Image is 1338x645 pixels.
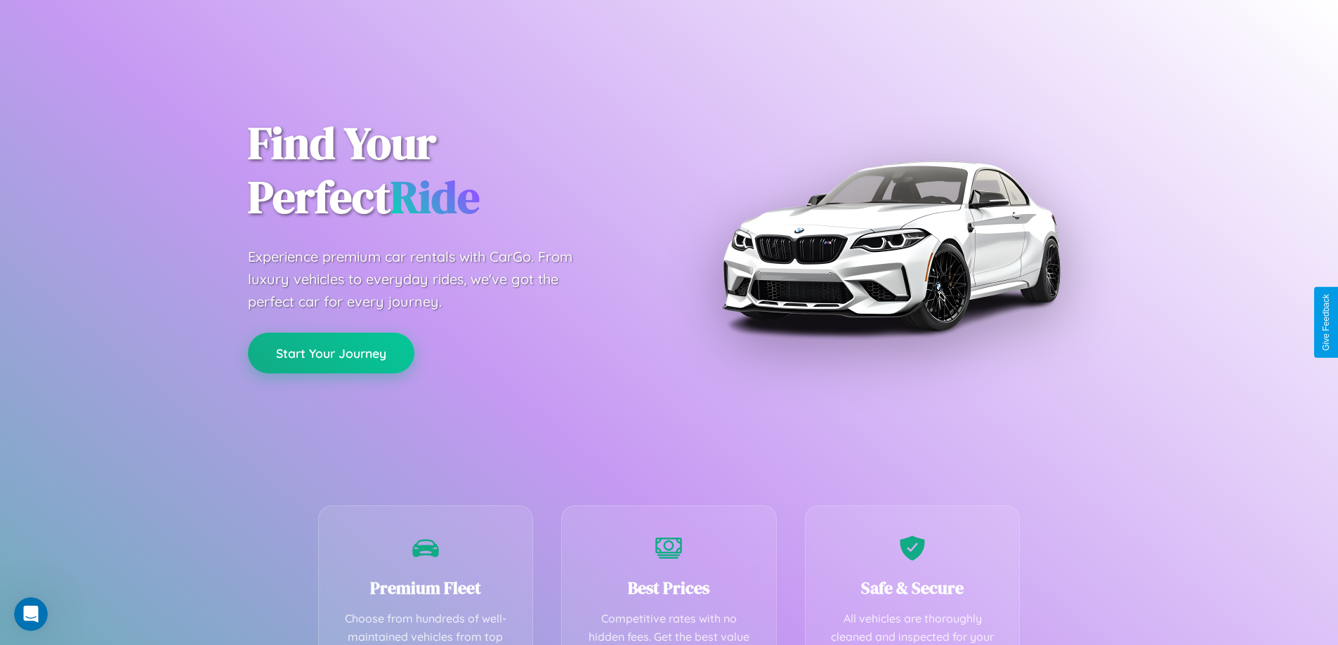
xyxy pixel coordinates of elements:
h3: Premium Fleet [340,576,512,599]
div: Give Feedback [1321,294,1331,351]
h1: Find Your Perfect [248,117,648,225]
iframe: Intercom live chat [14,597,48,631]
span: Ride [391,166,480,227]
button: Start Your Journey [248,333,414,373]
img: Premium BMW car rental vehicle [715,70,1066,421]
p: Experience premium car rentals with CarGo. From luxury vehicles to everyday rides, we've got the ... [248,246,599,313]
h3: Best Prices [583,576,755,599]
h3: Safe & Secure [827,576,999,599]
